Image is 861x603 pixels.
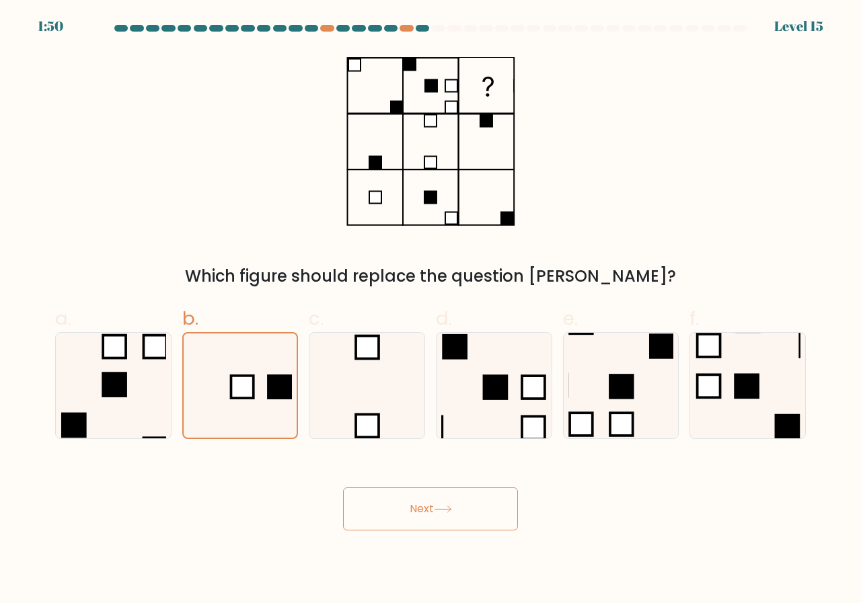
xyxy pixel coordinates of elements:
span: a. [55,305,71,331]
span: c. [309,305,324,331]
span: b. [182,305,198,331]
span: f. [689,305,699,331]
div: Level 15 [774,16,823,36]
span: d. [436,305,452,331]
div: Which figure should replace the question [PERSON_NAME]? [63,264,798,288]
div: 1:50 [38,16,63,36]
span: e. [563,305,578,331]
button: Next [343,487,518,530]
